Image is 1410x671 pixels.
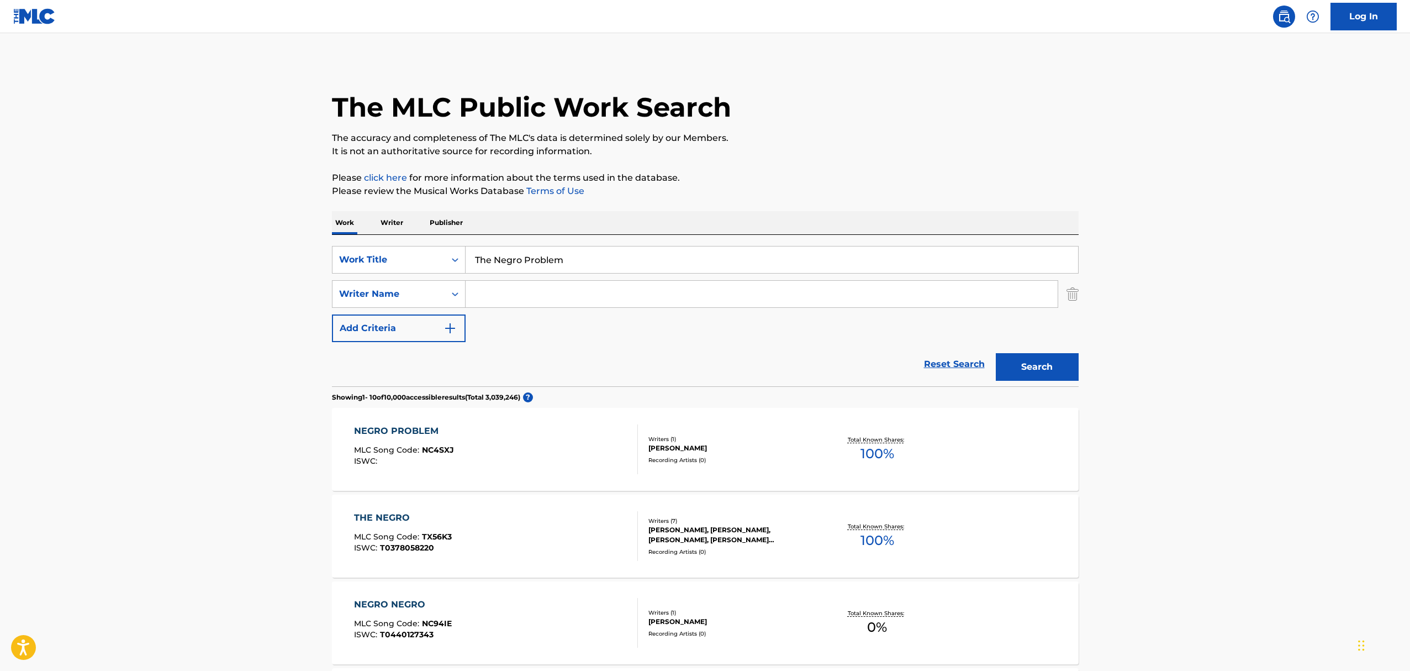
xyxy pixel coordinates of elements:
div: Writers ( 7 ) [648,517,815,525]
span: 100 % [860,444,894,464]
a: Reset Search [918,352,990,376]
div: [PERSON_NAME] [648,617,815,627]
p: Total Known Shares: [848,522,907,531]
div: THE NEGRO [354,511,452,525]
span: NC94IE [422,618,452,628]
p: Work [332,211,357,234]
p: Total Known Shares: [848,436,907,444]
button: Search [996,353,1079,381]
p: Writer [377,211,406,234]
div: Writers ( 1 ) [648,609,815,617]
a: NEGRO NEGROMLC Song Code:NC94IEISWC:T0440127343Writers (1)[PERSON_NAME]Recording Artists (0)Total... [332,581,1079,664]
span: MLC Song Code : [354,532,422,542]
form: Search Form [332,246,1079,386]
p: Total Known Shares: [848,609,907,617]
a: NEGRO PROBLEMMLC Song Code:NC4SXJISWC:Writers (1)[PERSON_NAME]Recording Artists (0)Total Known Sh... [332,408,1079,491]
a: THE NEGROMLC Song Code:TX56K3ISWC:T0378058220Writers (7)[PERSON_NAME], [PERSON_NAME], [PERSON_NAM... [332,495,1079,578]
div: Drag [1358,629,1365,662]
span: NC4SXJ [422,445,454,455]
span: ISWC : [354,543,380,553]
img: help [1306,10,1319,23]
div: Writers ( 1 ) [648,435,815,443]
iframe: Chat Widget [1355,618,1410,671]
div: [PERSON_NAME] [648,443,815,453]
span: MLC Song Code : [354,445,422,455]
span: ISWC : [354,630,380,639]
img: MLC Logo [13,8,56,24]
h1: The MLC Public Work Search [332,91,731,124]
img: search [1277,10,1291,23]
span: T0440127343 [380,630,434,639]
span: ISWC : [354,456,380,466]
img: Delete Criterion [1066,280,1079,308]
div: NEGRO NEGRO [354,598,452,611]
a: Public Search [1273,6,1295,28]
div: Work Title [339,253,439,266]
span: ? [523,392,533,402]
p: Please for more information about the terms used in the database. [332,171,1079,185]
div: Help [1302,6,1324,28]
p: The accuracy and completeness of The MLC's data is determined solely by our Members. [332,132,1079,145]
span: 0 % [867,617,887,637]
div: Recording Artists ( 0 ) [648,456,815,464]
div: Recording Artists ( 0 ) [648,548,815,556]
span: MLC Song Code : [354,618,422,628]
p: It is not an authoritative source for recording information. [332,145,1079,158]
span: 100 % [860,531,894,551]
span: TX56K3 [422,532,452,542]
a: click here [364,172,407,183]
span: T0378058220 [380,543,434,553]
p: Please review the Musical Works Database [332,185,1079,198]
p: Showing 1 - 10 of 10,000 accessible results (Total 3,039,246 ) [332,392,520,402]
a: Log In [1330,3,1397,30]
a: Terms of Use [524,186,584,196]
div: NEGRO PROBLEM [354,424,454,438]
button: Add Criteria [332,314,466,342]
img: 9d2ae6d4665cec9f34b9.svg [443,322,457,335]
div: Recording Artists ( 0 ) [648,630,815,638]
p: Publisher [426,211,466,234]
div: [PERSON_NAME], [PERSON_NAME], [PERSON_NAME], [PERSON_NAME] [PERSON_NAME] NAHUEL [PERSON_NAME] [PE... [648,525,815,545]
div: Writer Name [339,287,439,301]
